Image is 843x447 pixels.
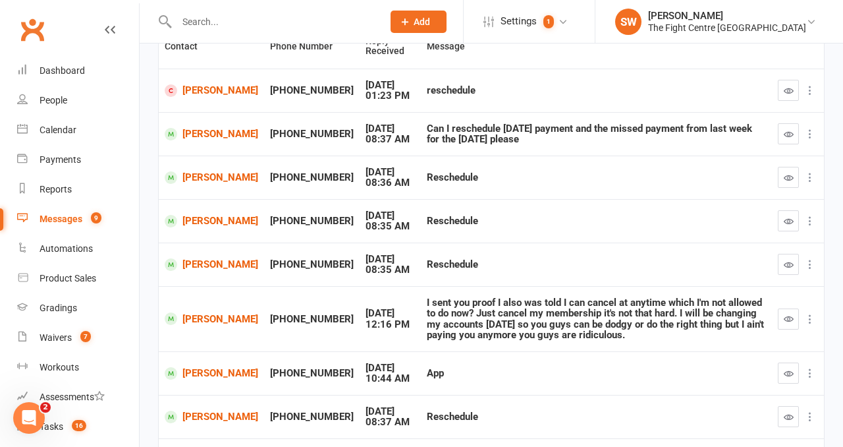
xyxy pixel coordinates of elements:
a: [PERSON_NAME] [165,313,258,325]
th: Phone Number [264,24,360,69]
div: [PHONE_NUMBER] [270,368,354,379]
span: Add [414,16,430,27]
div: Calendar [40,125,76,135]
a: Tasks 16 [17,412,139,442]
div: Reschedule [427,172,766,183]
a: [PERSON_NAME] [165,411,258,423]
div: 08:37 AM [366,417,415,428]
a: Product Sales [17,264,139,293]
div: 08:35 AM [366,264,415,276]
span: 16 [72,420,86,431]
div: Automations [40,243,93,254]
a: Reports [17,175,139,204]
div: 08:37 AM [366,134,415,145]
div: [DATE] [366,167,415,178]
div: [DATE] [366,363,415,374]
div: Can I reschedule [DATE] payment and the missed payment from last week for the [DATE] please [427,123,766,145]
div: 08:36 AM [366,177,415,189]
a: Payments [17,145,139,175]
div: [DATE] [366,80,415,91]
div: [DATE] [366,308,415,319]
button: Add [391,11,447,33]
a: [PERSON_NAME] [165,84,258,97]
div: Dashboard [40,65,85,76]
div: Payments [40,154,81,165]
a: [PERSON_NAME] [165,367,258,380]
div: Assessments [40,392,105,402]
div: SW [615,9,641,35]
div: [PHONE_NUMBER] [270,314,354,325]
div: [PERSON_NAME] [648,10,806,22]
div: Reschedule [427,216,766,227]
th: Contact [159,24,264,69]
div: Reschedule [427,411,766,423]
div: Reschedule [427,259,766,270]
div: I sent you proof I also was told I can cancel at anytime which I'm not allowed to do now? Just ca... [427,297,766,341]
a: People [17,86,139,115]
a: Clubworx [16,13,49,46]
div: 10:44 AM [366,373,415,384]
div: [PHONE_NUMBER] [270,216,354,227]
a: Calendar [17,115,139,145]
a: [PERSON_NAME] [165,258,258,271]
div: Tasks [40,421,63,432]
a: Automations [17,234,139,264]
div: [DATE] [366,254,415,265]
iframe: Intercom live chat [13,402,45,434]
input: Search... [173,13,373,31]
div: [DATE] [366,406,415,417]
div: Product Sales [40,273,96,283]
div: [PHONE_NUMBER] [270,129,354,140]
span: Settings [501,7,537,36]
a: [PERSON_NAME] [165,171,258,184]
div: 01:23 PM [366,90,415,102]
div: Reports [40,184,72,194]
a: Workouts [17,353,139,382]
a: [PERSON_NAME] [165,215,258,227]
div: reschedule [427,85,766,96]
div: 08:35 AM [366,221,415,232]
div: App [427,368,766,379]
span: 1 [543,15,554,28]
div: [PHONE_NUMBER] [270,172,354,183]
div: Waivers [40,332,72,343]
div: Messages [40,214,82,224]
span: 2 [40,402,51,413]
a: [PERSON_NAME] [165,128,258,140]
a: Messages 9 [17,204,139,234]
div: [DATE] [366,123,415,134]
div: Gradings [40,303,77,313]
a: Waivers 7 [17,323,139,353]
div: [DATE] [366,210,415,222]
div: [PHONE_NUMBER] [270,259,354,270]
th: Reply Received [360,24,421,69]
div: [PHONE_NUMBER] [270,85,354,96]
div: [PHONE_NUMBER] [270,411,354,423]
a: Assessments [17,382,139,412]
span: 7 [80,331,91,342]
div: The Fight Centre [GEOGRAPHIC_DATA] [648,22,806,34]
div: Workouts [40,362,79,372]
span: 9 [91,212,101,223]
div: People [40,95,67,105]
th: Message [421,24,772,69]
a: Gradings [17,293,139,323]
div: 12:16 PM [366,319,415,330]
a: Dashboard [17,56,139,86]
